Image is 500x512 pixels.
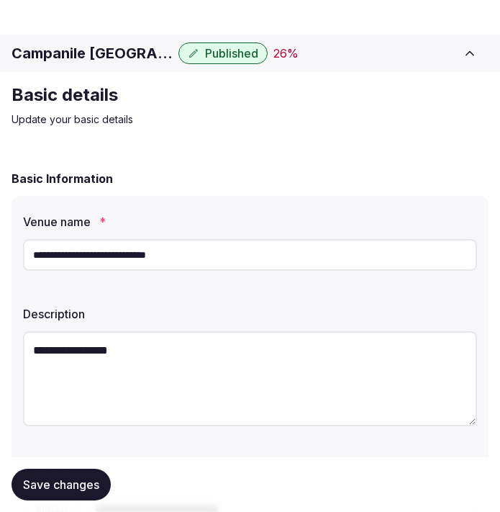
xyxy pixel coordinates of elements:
[273,45,299,62] button: 26%
[23,216,477,228] label: Venue name
[451,37,488,69] button: Toggle sidebar
[205,46,258,60] span: Published
[12,43,173,63] h1: Campanile [GEOGRAPHIC_DATA] South/[GEOGRAPHIC_DATA]
[12,112,488,127] p: Update your basic details
[178,42,268,64] button: Published
[12,84,488,107] h2: Basic details
[23,308,477,320] label: Description
[23,477,99,492] span: Save changes
[12,170,113,187] h2: Basic Information
[12,469,111,500] button: Save changes
[273,45,299,62] div: 26 %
